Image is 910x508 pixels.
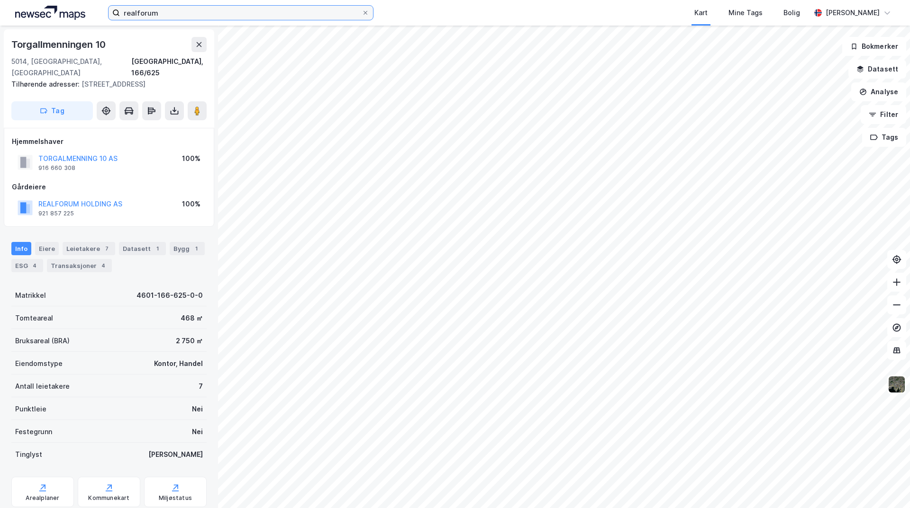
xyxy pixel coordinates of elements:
div: Kommunekart [88,494,129,502]
input: Søk på adresse, matrikkel, gårdeiere, leietakere eller personer [120,6,362,20]
img: 9k= [888,375,906,393]
button: Datasett [848,60,906,79]
div: ESG [11,259,43,272]
div: 1 [153,244,162,253]
button: Filter [861,105,906,124]
div: Arealplaner [26,494,59,502]
div: Bolig [783,7,800,18]
div: Info [11,242,31,255]
div: Punktleie [15,403,46,415]
button: Tag [11,101,93,120]
div: Mine Tags [728,7,763,18]
div: Matrikkel [15,290,46,301]
button: Bokmerker [842,37,906,56]
div: Gårdeiere [12,181,206,193]
div: Bygg [170,242,205,255]
img: logo.a4113a55bc3d86da70a041830d287a7e.svg [15,6,85,20]
div: Hjemmelshaver [12,136,206,147]
div: Transaksjoner [47,259,112,272]
div: [STREET_ADDRESS] [11,79,199,90]
div: 4 [30,261,39,270]
div: Nei [192,426,203,437]
div: Antall leietakere [15,381,70,392]
div: 100% [182,198,200,210]
div: 1 [191,244,201,253]
div: 7 [199,381,203,392]
div: 916 660 308 [38,164,75,172]
div: Torgallmenningen 10 [11,37,108,52]
div: Miljøstatus [159,494,192,502]
div: Leietakere [63,242,115,255]
div: Eiere [35,242,59,255]
div: Kontrollprogram for chat [863,463,910,508]
div: [PERSON_NAME] [148,449,203,460]
span: Tilhørende adresser: [11,80,82,88]
div: 100% [182,153,200,164]
div: Nei [192,403,203,415]
div: 2 750 ㎡ [176,335,203,347]
iframe: Chat Widget [863,463,910,508]
button: Tags [862,128,906,147]
div: 921 857 225 [38,210,74,217]
div: Eiendomstype [15,358,63,369]
div: [GEOGRAPHIC_DATA], 166/625 [131,56,207,79]
div: 4 [99,261,108,270]
div: 7 [102,244,111,253]
div: 468 ㎡ [181,312,203,324]
div: [PERSON_NAME] [826,7,880,18]
div: Kart [694,7,708,18]
div: Kontor, Handel [154,358,203,369]
div: Datasett [119,242,166,255]
div: Tomteareal [15,312,53,324]
div: Tinglyst [15,449,42,460]
button: Analyse [851,82,906,101]
div: Bruksareal (BRA) [15,335,70,347]
div: Festegrunn [15,426,52,437]
div: 4601-166-625-0-0 [136,290,203,301]
div: 5014, [GEOGRAPHIC_DATA], [GEOGRAPHIC_DATA] [11,56,131,79]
